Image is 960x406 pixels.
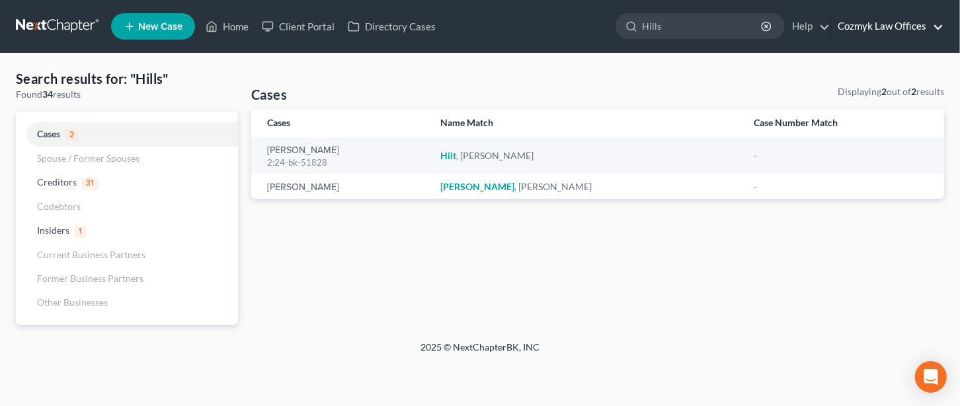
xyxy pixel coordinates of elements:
h4: Cases [251,85,287,104]
a: Client Portal [255,15,341,38]
a: Home [199,15,255,38]
div: - [754,149,928,162]
a: Other Businesses [16,290,238,314]
span: Spouse / Former Spouses [37,152,140,164]
em: Hilt [441,150,457,161]
a: Spouse / Former Spouses [16,147,238,170]
div: 2:24-bk-51828 [267,156,420,169]
span: Cases [37,128,60,139]
span: Current Business Partners [37,249,145,260]
a: Codebtors [16,195,238,219]
span: Former Business Partners [37,273,143,284]
input: Search by name... [642,14,763,38]
a: Insiders1 [16,219,238,243]
span: 2 [65,129,79,141]
div: , [PERSON_NAME] [441,149,733,162]
a: Cozmyk Law Offices [831,15,943,38]
div: - [754,180,928,193]
span: 31 [82,178,99,189]
span: New Case [138,22,182,32]
strong: 2 [911,86,916,97]
a: Help [785,15,830,38]
a: [PERSON_NAME] [267,183,339,192]
span: 1 [75,226,87,238]
div: Found results [16,88,238,101]
th: Case Number Match [744,109,944,137]
div: Displaying out of results [838,85,944,98]
span: Codebtors [37,201,81,212]
a: Creditors31 [16,170,238,195]
span: Other Businesses [37,296,108,308]
a: [PERSON_NAME] [267,146,339,155]
div: , [PERSON_NAME] [441,180,733,193]
th: Cases [251,109,430,137]
strong: 34 [42,88,53,100]
a: Current Business Partners [16,243,238,267]
div: Open Intercom Messenger [915,361,947,393]
div: 2025 © NextChapterBK, INC [103,341,857,364]
span: Creditors [37,176,77,187]
a: Directory Cases [341,15,442,38]
span: Insiders [37,224,69,236]
em: [PERSON_NAME] [441,181,515,192]
a: Former Business Partners [16,267,238,290]
a: Cases2 [16,122,238,147]
h4: Search results for: "Hills" [16,69,238,88]
th: Name Match [430,109,744,137]
strong: 2 [881,86,887,97]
